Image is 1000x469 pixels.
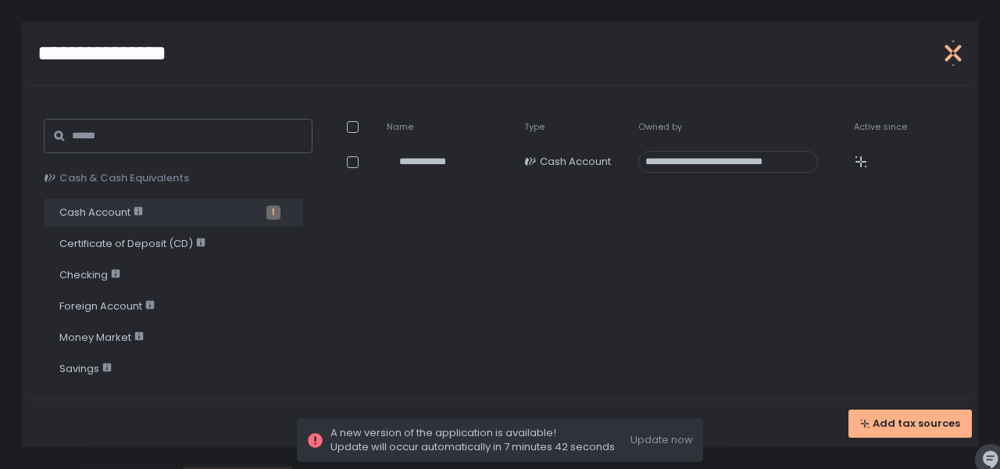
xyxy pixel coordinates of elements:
span: Savings [59,362,112,376]
span: Add tax sources [873,417,960,431]
span: Certificate of Deposit (CD) [59,237,205,251]
span: A new version of the application is available! Update will occur automatically in 7 minutes 42 se... [330,426,615,454]
span: Cash Account [59,206,143,220]
span: Name [387,121,413,133]
span: Money Market [59,331,144,345]
span: Active since [854,121,907,133]
span: Owned by [638,121,682,133]
span: Cash Account [540,155,611,169]
span: Checking [59,268,120,282]
button: Add tax sources [848,410,972,438]
button: Update now [630,433,693,447]
span: Cash & Cash Equivalents [59,171,189,185]
span: Type [524,121,545,133]
span: Foreign Account [59,299,155,313]
span: 1 [266,206,280,220]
